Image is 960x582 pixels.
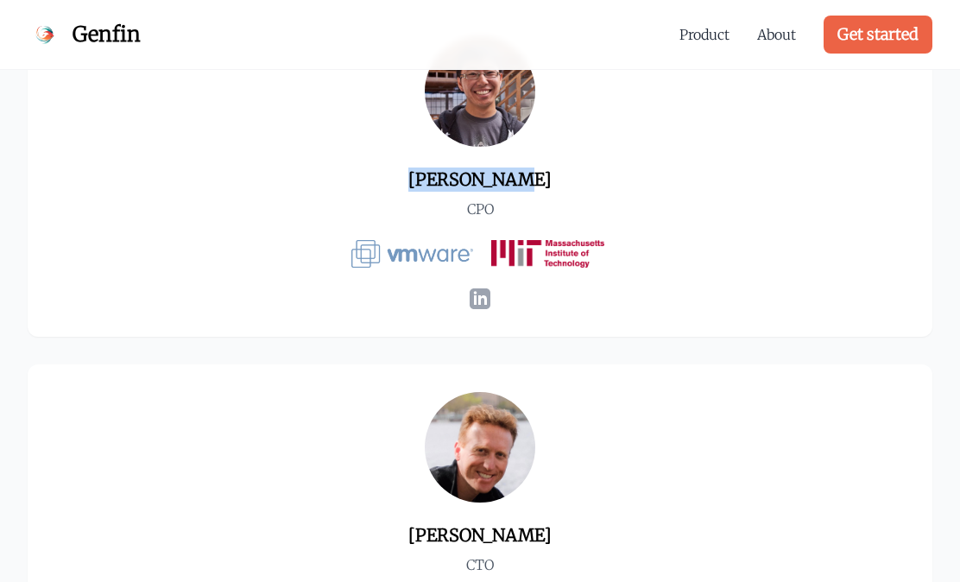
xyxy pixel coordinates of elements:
a: Genfin [28,17,141,52]
p: CPO [351,199,608,219]
img: MIT [491,240,605,268]
a: Product [679,24,729,45]
img: Brian Dunagan [425,392,535,503]
span: Genfin [73,21,141,48]
h3: [PERSON_NAME] [360,523,601,547]
img: Robert Kwok [425,36,535,147]
h3: [PERSON_NAME] [351,168,608,192]
a: Get started [824,16,932,54]
img: Genfin Logo [28,17,62,52]
a: About [757,24,796,45]
p: CTO [360,554,601,575]
img: VMware [351,240,473,268]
